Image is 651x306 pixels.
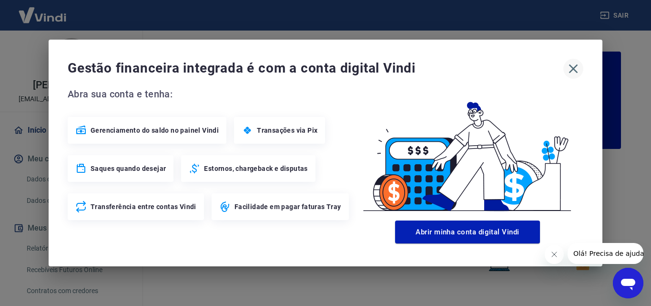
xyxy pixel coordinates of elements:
span: Transferência entre contas Vindi [91,202,196,211]
span: Abra sua conta e tenha: [68,86,352,102]
span: Transações via Pix [257,126,317,135]
img: Good Billing [352,86,583,217]
span: Gerenciamento do saldo no painel Vindi [91,126,219,135]
iframe: Mensagem da empresa [568,243,643,264]
span: Facilidade em pagar faturas Tray [234,202,341,211]
iframe: Botão para abrir a janela de mensagens [613,268,643,298]
span: Gestão financeira integrada é com a conta digital Vindi [68,59,563,78]
button: Abrir minha conta digital Vindi [395,221,540,243]
span: Olá! Precisa de ajuda? [6,7,80,14]
iframe: Fechar mensagem [545,245,564,264]
span: Estornos, chargeback e disputas [204,164,307,173]
span: Saques quando desejar [91,164,166,173]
